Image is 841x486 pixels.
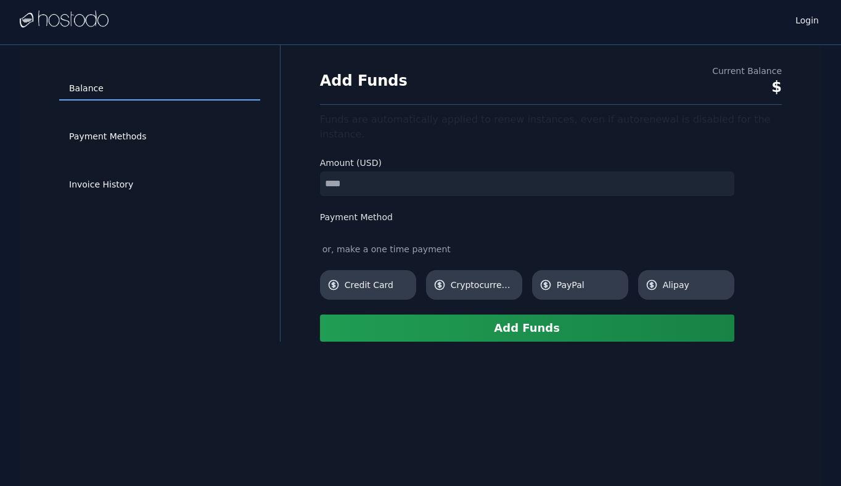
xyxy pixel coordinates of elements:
[663,279,727,291] span: Alipay
[20,10,109,29] img: Logo
[793,12,821,27] a: Login
[59,173,260,197] a: Invoice History
[712,65,782,77] div: Current Balance
[59,77,260,101] a: Balance
[59,125,260,149] a: Payment Methods
[320,157,734,169] label: Amount (USD)
[345,279,409,291] span: Credit Card
[712,77,782,97] div: $
[320,71,408,91] h1: Add Funds
[320,211,734,223] label: Payment Method
[557,279,621,291] span: PayPal
[451,279,515,291] span: Cryptocurrency
[320,243,734,255] div: or, make a one time payment
[320,112,782,142] div: Funds are automatically applied to renew instances, even if autorenewal is disabled for the insta...
[320,315,734,342] button: Add Funds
